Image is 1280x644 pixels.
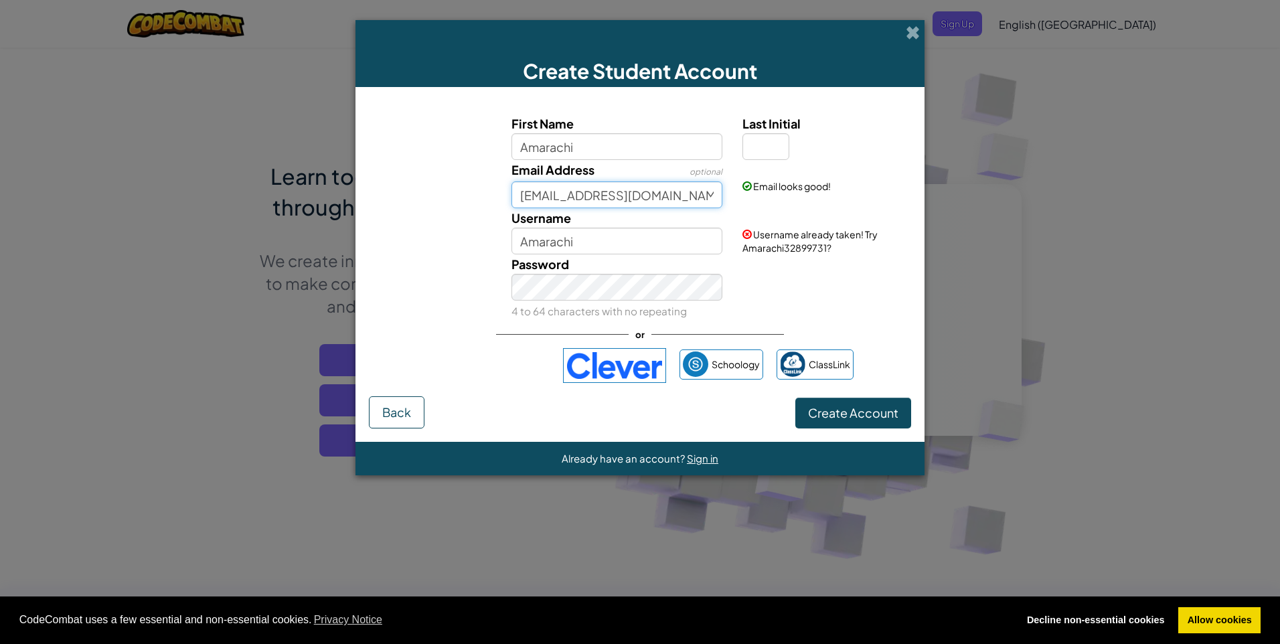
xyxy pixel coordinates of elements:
a: Sign in [687,452,718,465]
img: clever-logo-blue.png [563,348,666,383]
span: Email looks good! [753,180,831,192]
span: Create Student Account [523,58,757,84]
span: Create Account [808,405,898,420]
iframe: Sign in with Google Button [420,351,556,380]
span: Password [511,256,569,272]
span: Username already taken! Try Amarachi32899731? [742,228,878,254]
span: First Name [511,116,574,131]
img: schoology.png [683,351,708,377]
button: Create Account [795,398,911,428]
button: Back [369,396,424,428]
span: CodeCombat uses a few essential and non-essential cookies. [19,610,1008,630]
span: Already have an account? [562,452,687,465]
a: allow cookies [1178,607,1261,634]
span: or [629,325,651,344]
a: deny cookies [1018,607,1174,634]
span: Schoology [712,355,760,374]
small: 4 to 64 characters with no repeating [511,305,687,317]
img: classlink-logo-small.png [780,351,805,377]
span: Last Initial [742,116,801,131]
a: learn more about cookies [312,610,385,630]
span: Back [382,404,411,420]
span: Email Address [511,162,594,177]
span: ClassLink [809,355,850,374]
span: Username [511,210,571,226]
span: optional [690,167,722,177]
